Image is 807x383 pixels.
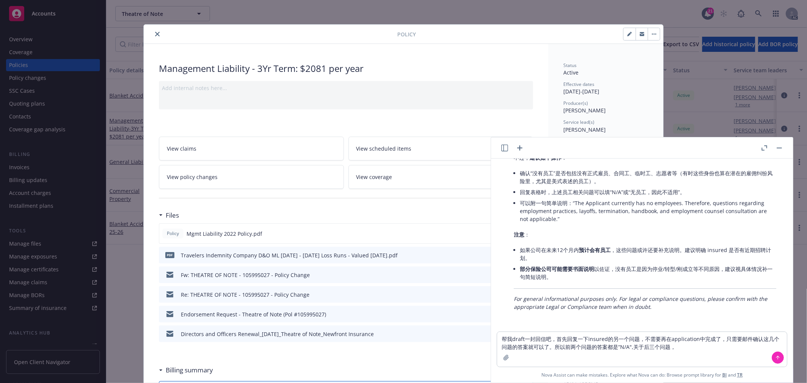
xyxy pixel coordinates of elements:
span: View coverage [356,173,392,181]
h3: Billing summary [166,365,213,375]
span: Active [563,69,578,76]
div: Travelers Indemnity Company D&O ML [DATE] - [DATE] Loss Runs - Valued [DATE].pdf [181,251,398,259]
span: 预计会有员工 [579,246,611,254]
li: 可以附一句简单说明：“The Applicant currently has no employees. Therefore, questions regarding employment pr... [520,198,776,224]
span: [PERSON_NAME] [563,107,606,114]
div: Files [159,210,179,220]
p: ： [514,230,776,238]
span: Service lead(s) [563,119,594,125]
span: View policy changes [167,173,218,181]
span: View claims [167,145,196,153]
span: Policy [165,230,180,237]
span: Policy [397,30,416,38]
em: For general informational purposes only. For legal or compliance questions, please confirm with t... [514,295,767,310]
span: 部分保险公司可能需要书面说明 [520,265,594,272]
span: 建议如下操作 [530,154,561,161]
li: 以佐证，没有员工是因为停业/转型/刚成立等不同原因，建议视具体情况补一句简短说明。 [520,263,776,282]
textarea: 帮我draft一封回信吧，首先回复一下insured的另一个问题，不需要再在application中完成了，只需要邮件确认这几个问题的答案就可以了。所以前两个问题的答案都是“N/A",关于后三个问题， [497,332,787,367]
li: 如果公司在未来12个月内 ，这些问题或许还要补充说明。建议明确 insured 是否有近期招聘计划。 [520,244,776,263]
button: close [153,30,162,39]
div: Directors and Officers Renewal_[DATE]_Theatre of Note_Newfront Insurance [181,330,374,338]
span: Status [563,62,577,69]
div: Billing summary [159,365,213,375]
span: View scheduled items [356,145,412,153]
div: Add internal notes here... [162,84,530,92]
a: View claims [159,137,344,160]
span: Mgmt Liability 2022 Policy.pdf [187,230,262,238]
span: Effective dates [563,81,594,87]
div: [DATE] - [DATE] [563,81,648,95]
a: TR [737,372,743,378]
span: Nova Assist can make mistakes. Explore what Nova can do: Browse prompt library for and [541,367,743,383]
div: Fw: THEATRE OF NOTE - 105995027 - Policy Change [181,271,310,279]
span: 注意 [514,231,524,238]
span: Producer(s) [563,100,588,106]
span: [PERSON_NAME] [563,126,606,133]
a: View coverage [348,165,533,189]
h3: Files [166,210,179,220]
li: 确认“没有员工”是否包括没有正式雇员、合同工、临时工、志愿者等（有时这些身份也算在潜在的雇佣纠纷风险里，尤其是美式表述的员工）。 [520,168,776,187]
li: 回复表格时，上述员工相关问题可以填“N/A”或“无员工，因此不适用”。 [520,187,776,198]
a: View scheduled items [348,137,533,160]
div: Endorsement Request - Theatre of Note (Pol #105995027) [181,310,326,318]
div: Management Liability - 3Yr Term: $2081 per year [159,62,533,75]
a: View policy changes [159,165,344,189]
div: Re: THEATRE OF NOTE - 105995027 - Policy Change [181,291,309,299]
span: pdf [165,252,174,258]
a: BI [722,372,727,378]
